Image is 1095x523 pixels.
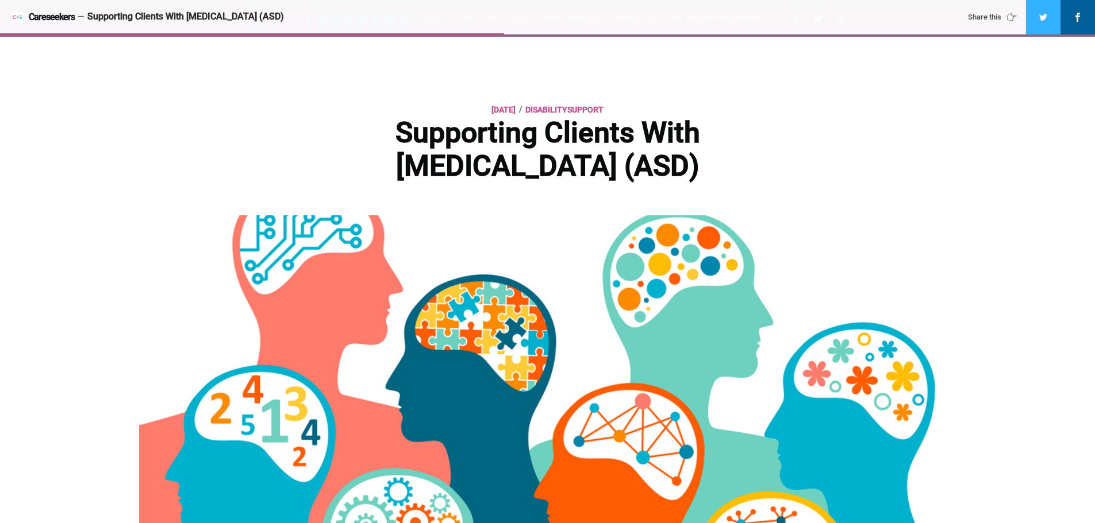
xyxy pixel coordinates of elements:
[282,117,814,183] h1: Supporting Clients With [MEDICAL_DATA] (ASD)
[11,11,75,23] a: Careseekers
[525,103,604,117] a: disabilitysupport
[87,11,946,23] div: Supporting Clients With [MEDICAL_DATA] (ASD)
[519,102,522,116] span: /
[491,103,516,117] time: [DATE]
[968,12,1020,22] div: Share this
[11,11,23,23] img: Careseekers icon
[78,13,84,21] span: —
[29,12,75,22] span: Careseekers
